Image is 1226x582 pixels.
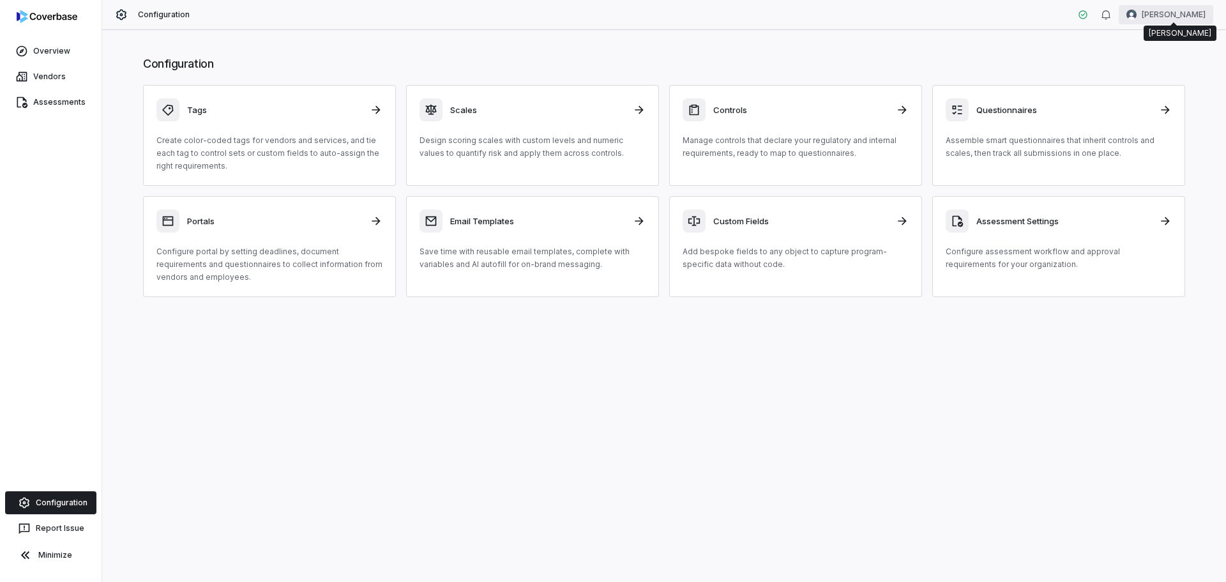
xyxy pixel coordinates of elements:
p: Manage controls that declare your regulatory and internal requirements, ready to map to questionn... [683,134,909,160]
p: Add bespoke fields to any object to capture program-specific data without code. [683,245,909,271]
span: Configuration [138,10,190,20]
a: PortalsConfigure portal by setting deadlines, document requirements and questionnaires to collect... [143,196,396,297]
h3: Email Templates [450,215,625,227]
h3: Controls [713,104,888,116]
a: Vendors [3,65,99,88]
a: TagsCreate color-coded tags for vendors and services, and tie each tag to control sets or custom ... [143,85,396,186]
button: Minimize [5,542,96,568]
a: Assessment SettingsConfigure assessment workflow and approval requirements for your organization. [932,196,1185,297]
h3: Scales [450,104,625,116]
h1: Configuration [143,56,1185,72]
p: Assemble smart questionnaires that inherit controls and scales, then track all submissions in one... [946,134,1172,160]
h3: Questionnaires [976,104,1151,116]
a: Configuration [5,491,96,514]
a: ScalesDesign scoring scales with custom levels and numeric values to quantify risk and apply them... [406,85,659,186]
p: Design scoring scales with custom levels and numeric values to quantify risk and apply them acros... [420,134,646,160]
h3: Assessment Settings [976,215,1151,227]
div: [PERSON_NAME] [1149,28,1211,38]
p: Configure portal by setting deadlines, document requirements and questionnaires to collect inform... [156,245,382,284]
h3: Tags [187,104,362,116]
a: Email TemplatesSave time with reusable email templates, complete with variables and AI autofill f... [406,196,659,297]
a: Custom FieldsAdd bespoke fields to any object to capture program-specific data without code. [669,196,922,297]
p: Create color-coded tags for vendors and services, and tie each tag to control sets or custom fiel... [156,134,382,172]
button: Report Issue [5,517,96,540]
img: logo-D7KZi-bG.svg [17,10,77,23]
a: ControlsManage controls that declare your regulatory and internal requirements, ready to map to q... [669,85,922,186]
span: [PERSON_NAME] [1142,10,1206,20]
p: Save time with reusable email templates, complete with variables and AI autofill for on-brand mes... [420,245,646,271]
p: Configure assessment workflow and approval requirements for your organization. [946,245,1172,271]
a: Overview [3,40,99,63]
h3: Portals [187,215,362,227]
h3: Custom Fields [713,215,888,227]
img: Kristen Slyter avatar [1126,10,1137,20]
button: Kristen Slyter avatar[PERSON_NAME] [1119,5,1213,24]
a: Assessments [3,91,99,114]
a: QuestionnairesAssemble smart questionnaires that inherit controls and scales, then track all subm... [932,85,1185,186]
